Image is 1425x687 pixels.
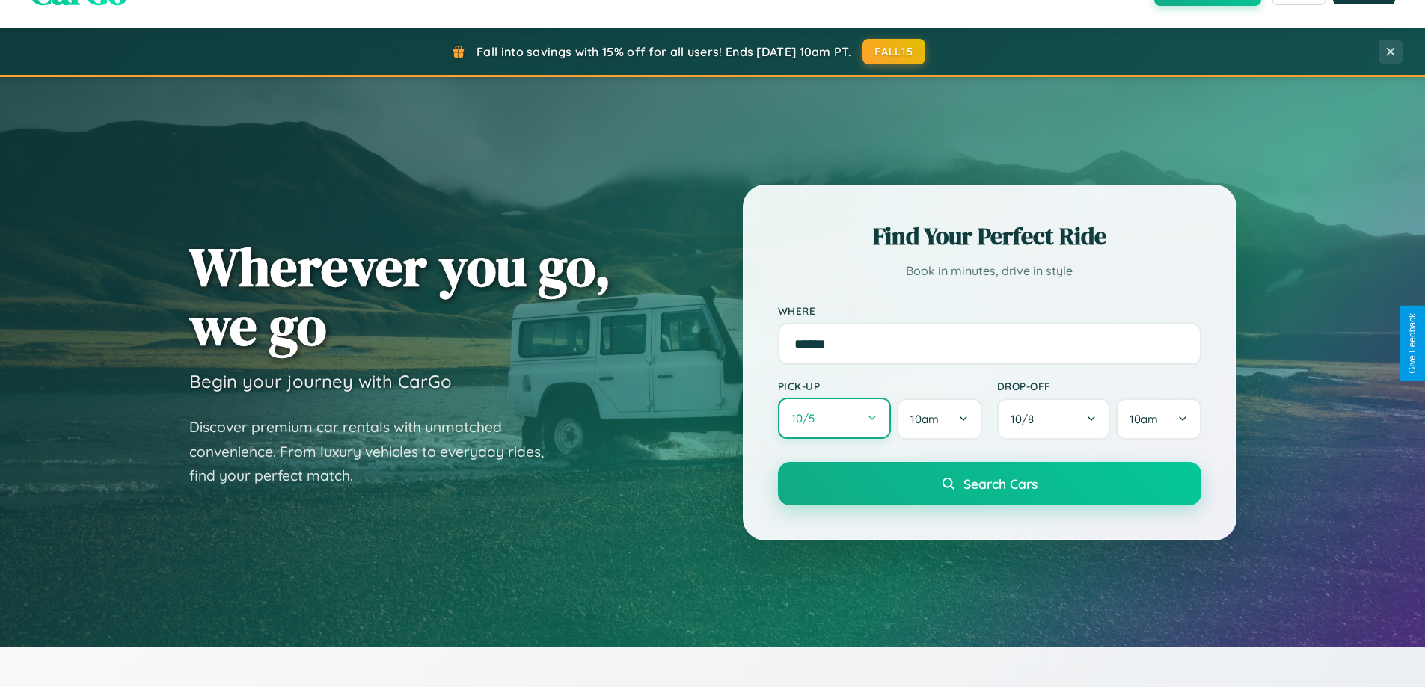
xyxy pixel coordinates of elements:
span: 10am [1130,412,1158,426]
h2: Find Your Perfect Ride [778,220,1201,253]
button: 10am [1116,398,1201,440]
button: 10/8 [997,398,1111,440]
p: Book in minutes, drive in style [778,260,1201,282]
span: 10 / 5 [791,411,822,425]
div: Give Feedback [1407,313,1418,374]
span: 10am [910,412,939,426]
button: 10am [897,398,981,440]
button: 10/5 [778,398,892,439]
h1: Wherever you go, we go [189,237,611,355]
span: Fall into savings with 15% off for all users! Ends [DATE] 10am PT. [476,44,851,59]
label: Where [778,304,1201,317]
h3: Begin your journey with CarGo [189,370,452,392]
span: Search Cars [963,475,1038,492]
p: Discover premium car rentals with unmatched convenience. From luxury vehicles to everyday rides, ... [189,415,563,488]
button: Search Cars [778,462,1201,505]
span: 10 / 8 [1011,412,1041,426]
button: FALL15 [862,39,925,64]
label: Pick-up [778,380,982,392]
label: Drop-off [997,380,1201,392]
